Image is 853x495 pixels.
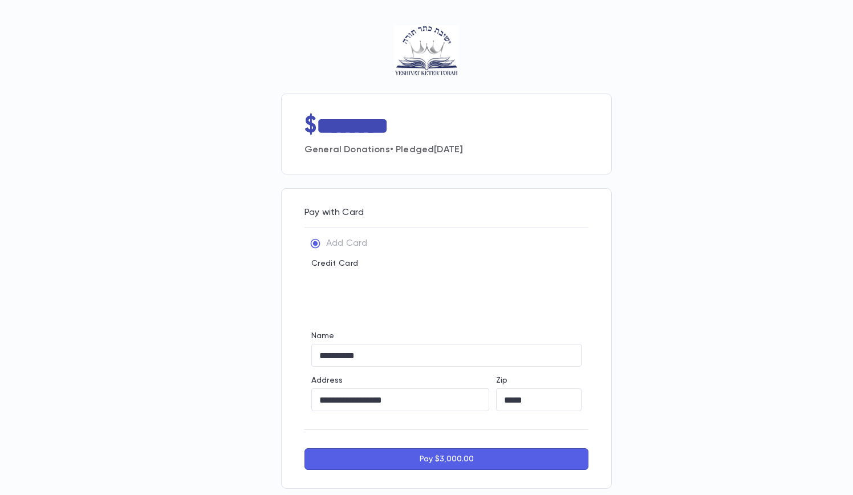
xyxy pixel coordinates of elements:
button: Pay $3,000.00 [304,448,588,470]
label: Zip [496,376,507,385]
p: $ [304,112,316,140]
p: Credit Card [311,259,582,268]
label: Address [311,376,343,385]
p: General Donations • Pledged [DATE] [304,140,588,156]
img: Keter Torah [394,25,459,76]
p: Add Card [326,238,367,249]
p: Pay with Card [304,207,588,218]
label: Name [311,331,335,340]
